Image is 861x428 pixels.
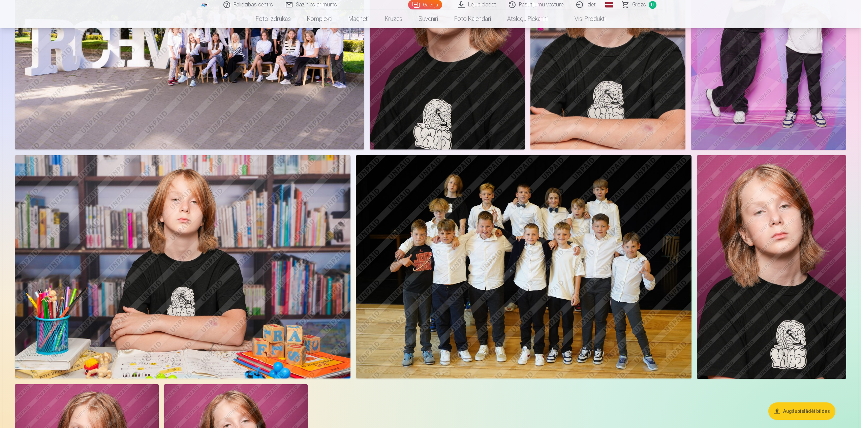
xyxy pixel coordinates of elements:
a: Visi produkti [556,9,614,28]
a: Atslēgu piekariņi [499,9,556,28]
a: Suvenīri [410,9,446,28]
span: Grozs [632,1,646,9]
a: Krūzes [377,9,410,28]
a: Magnēti [340,9,377,28]
img: /fa1 [201,3,208,7]
button: Augšupielādēt bildes [768,402,835,420]
span: 0 [649,1,656,9]
a: Foto kalendāri [446,9,499,28]
a: Komplekti [299,9,340,28]
a: Foto izdrukas [248,9,299,28]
